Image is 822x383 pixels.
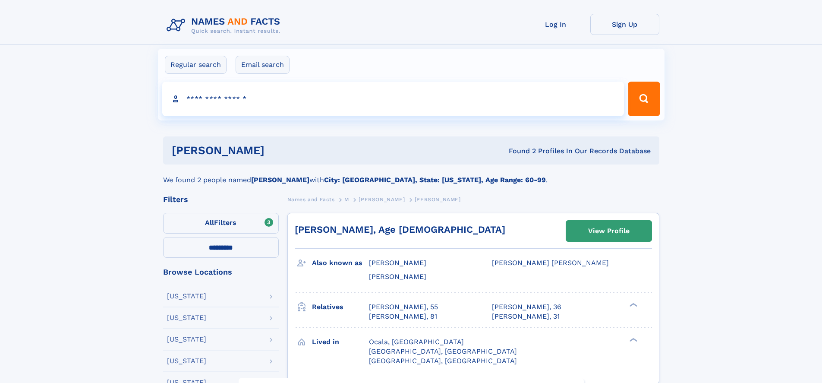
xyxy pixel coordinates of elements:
[627,337,638,342] div: ❯
[167,314,206,321] div: [US_STATE]
[369,259,426,267] span: [PERSON_NAME]
[588,221,630,241] div: View Profile
[236,56,290,74] label: Email search
[521,14,590,35] a: Log In
[163,268,279,276] div: Browse Locations
[312,335,369,349] h3: Lived in
[369,357,517,365] span: [GEOGRAPHIC_DATA], [GEOGRAPHIC_DATA]
[369,272,426,281] span: [PERSON_NAME]
[167,358,206,364] div: [US_STATE]
[163,14,287,37] img: Logo Names and Facts
[251,176,309,184] b: [PERSON_NAME]
[165,56,227,74] label: Regular search
[369,347,517,355] span: [GEOGRAPHIC_DATA], [GEOGRAPHIC_DATA]
[369,302,438,312] a: [PERSON_NAME], 55
[312,300,369,314] h3: Relatives
[369,312,437,321] a: [PERSON_NAME], 81
[167,293,206,300] div: [US_STATE]
[359,194,405,205] a: [PERSON_NAME]
[172,145,387,156] h1: [PERSON_NAME]
[359,196,405,203] span: [PERSON_NAME]
[167,336,206,343] div: [US_STATE]
[312,256,369,270] h3: Also known as
[369,338,464,346] span: Ocala, [GEOGRAPHIC_DATA]
[205,218,214,227] span: All
[324,176,546,184] b: City: [GEOGRAPHIC_DATA], State: [US_STATE], Age Range: 60-99
[492,259,609,267] span: [PERSON_NAME] [PERSON_NAME]
[163,165,659,185] div: We found 2 people named with .
[415,196,461,203] span: [PERSON_NAME]
[590,14,659,35] a: Sign Up
[566,221,652,241] a: View Profile
[162,82,624,116] input: search input
[628,82,660,116] button: Search Button
[387,146,651,156] div: Found 2 Profiles In Our Records Database
[163,213,279,234] label: Filters
[344,194,349,205] a: M
[287,194,335,205] a: Names and Facts
[492,312,560,321] a: [PERSON_NAME], 31
[163,196,279,203] div: Filters
[627,302,638,307] div: ❯
[344,196,349,203] span: M
[295,224,505,235] a: [PERSON_NAME], Age [DEMOGRAPHIC_DATA]
[492,302,561,312] a: [PERSON_NAME], 36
